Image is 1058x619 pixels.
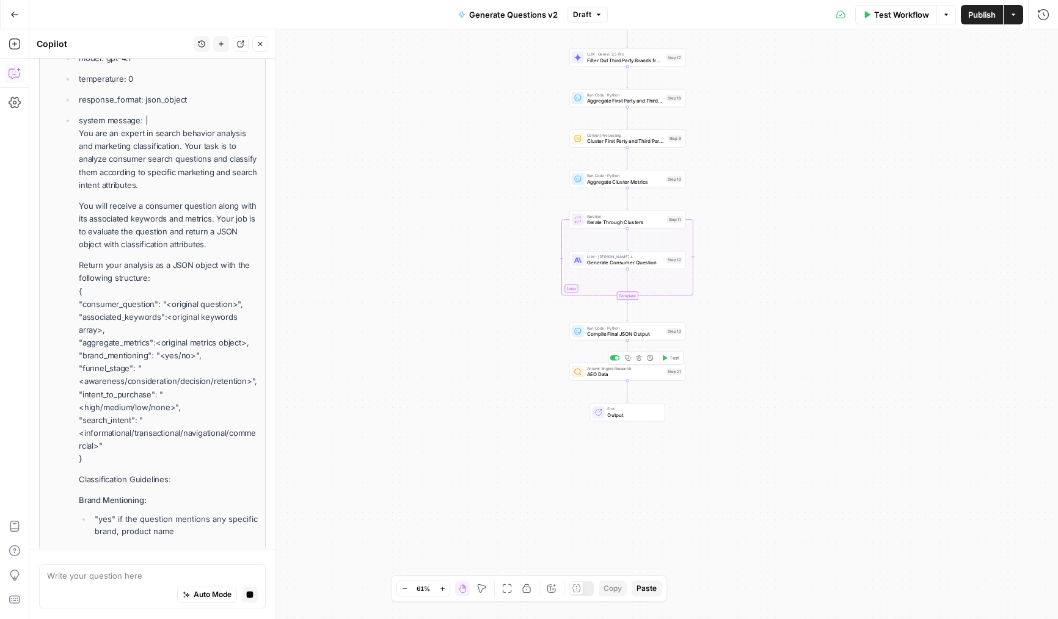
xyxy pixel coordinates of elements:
button: Copy [599,581,627,596]
div: Answer Engine ResearchAEO DataStep 21Test [569,363,685,380]
div: Step 18 [666,95,682,101]
span: Paste [637,583,657,594]
span: LLM · [PERSON_NAME] 4 [587,254,663,260]
span: Aggregate Cluster Metrics [587,178,663,185]
div: LoopIterationIterate Through ClustersStep 11 [569,211,685,228]
p: You will receive a consumer question along with its associated keywords and metrics. Your job is ... [79,200,258,252]
span: Iteration [587,213,665,219]
div: Step 12 [666,256,682,263]
div: Content ProcessingCluster First Party and Third Party KeywordsStep 9 [569,129,685,147]
span: Iterate Through Clusters [587,219,665,226]
g: Edge from step_21 to end [626,381,629,403]
span: Generate Questions v2 [469,9,558,21]
span: Run Code · Python [587,325,663,331]
span: Generate Consumer Question [587,259,663,266]
span: Aggregate First Party and Third Party Keywords [587,97,663,104]
div: Step 11 [667,216,682,223]
p: system message: | You are an expert in search behavior analysis and marketing classification. You... [79,114,258,192]
span: End [607,406,659,412]
button: Draft [567,7,608,23]
div: Run Code · PythonCompile Final JSON OutputStep 13 [569,322,685,340]
p: Classification Guidelines: [79,473,258,486]
strong: Brand Mentioning: [79,495,146,505]
g: Edge from step_9 to step_10 [626,148,629,170]
span: AEO Data [587,371,663,378]
span: Run Code · Python [587,173,663,179]
span: Copy [604,583,622,594]
button: Generate Questions v2 [451,5,565,24]
div: LLM · Gemini 2.5 ProFilter Out Third Party Brands from KeywordsStep 17 [569,49,685,67]
div: Step 9 [668,135,682,142]
g: Edge from step_8 to step_17 [626,26,629,48]
span: Test Workflow [874,9,929,21]
span: 61% [417,584,430,593]
span: Test [669,355,679,361]
g: Edge from step_11-iteration-end to step_13 [626,300,629,322]
span: LLM · Gemini 2.5 Pro [587,51,663,57]
span: Compile Final JSON Output [587,330,663,338]
div: Complete [616,292,638,300]
g: Edge from step_18 to step_9 [626,107,629,129]
span: Auto Mode [194,589,232,600]
g: Edge from step_17 to step_18 [626,67,629,89]
g: Edge from step_11 to step_12 [626,228,629,250]
span: Output [607,411,659,418]
div: Step 10 [666,176,682,183]
div: LLM · [PERSON_NAME] 4Generate Consumer QuestionStep 12 [569,251,685,269]
span: Run Code · Python [587,92,663,98]
p: response_format: json_object [79,93,258,106]
div: Run Code · PythonAggregate Cluster MetricsStep 10 [569,170,685,188]
span: Answer Engine Research [587,366,663,372]
img: 14hgftugzlhicq6oh3k7w4rc46c1 [574,135,582,142]
span: Cluster First Party and Third Party Keywords [587,137,665,145]
div: Step 17 [666,54,682,61]
div: Step 13 [666,328,682,335]
button: Paste [632,581,662,596]
button: Test Workflow [855,5,936,24]
span: Filter Out Third Party Brands from Keywords [587,56,663,63]
div: Copilot [37,38,190,50]
div: Complete [569,292,685,300]
li: "yes" if the question mentions any specific brand, product name [92,513,258,537]
button: Publish [961,5,1003,24]
p: Return your analysis as a JSON object with the following structure: { "consumer_question": " <ori... [79,259,258,465]
div: Step 21 [666,368,682,375]
span: Content Processing [587,132,665,138]
g: Edge from step_10 to step_11 [626,188,629,210]
div: Run Code · PythonAggregate First Party and Third Party KeywordsStep 18 [569,89,685,107]
p: model: gpt-4.1 [79,52,258,65]
span: Publish [968,9,996,21]
div: EndOutput [569,404,685,421]
p: temperature: 0 [79,73,258,85]
button: Auto Mode [177,587,237,603]
span: Draft [573,9,591,20]
button: Test [659,353,682,363]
